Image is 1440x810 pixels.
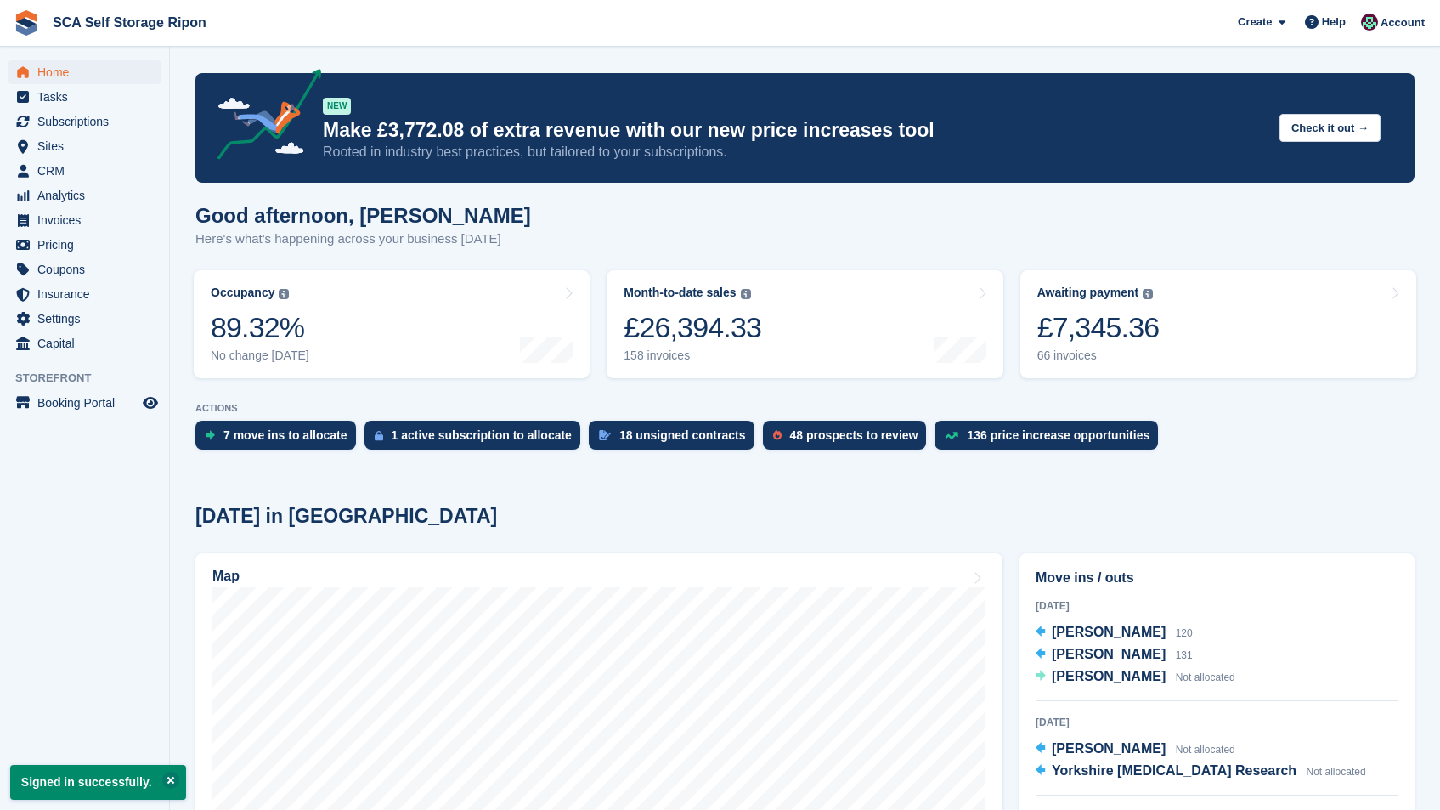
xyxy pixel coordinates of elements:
span: Capital [37,331,139,355]
span: Account [1381,14,1425,31]
a: Occupancy 89.32% No change [DATE] [194,270,590,378]
a: menu [8,60,161,84]
span: 131 [1176,649,1193,661]
span: 120 [1176,627,1193,639]
h2: Map [212,569,240,584]
a: menu [8,233,161,257]
a: menu [8,184,161,207]
div: 158 invoices [624,348,761,363]
img: prospect-51fa495bee0391a8d652442698ab0144808aea92771e9ea1ae160a38d050c398.svg [773,430,782,440]
span: Help [1322,14,1346,31]
a: Yorkshire [MEDICAL_DATA] Research Not allocated [1036,761,1366,783]
a: menu [8,282,161,306]
span: Tasks [37,85,139,109]
a: 18 unsigned contracts [589,421,763,458]
a: menu [8,208,161,232]
img: icon-info-grey-7440780725fd019a000dd9b08b2336e03edf1995a4989e88bcd33f0948082b44.svg [279,289,289,299]
span: Insurance [37,282,139,306]
a: menu [8,110,161,133]
h2: [DATE] in [GEOGRAPHIC_DATA] [195,505,497,528]
p: Signed in successfully. [10,765,186,800]
div: [DATE] [1036,598,1398,614]
h2: Move ins / outs [1036,568,1398,588]
div: Awaiting payment [1037,286,1139,300]
span: Not allocated [1176,744,1235,756]
span: Create [1238,14,1272,31]
div: NEW [323,98,351,115]
a: 7 move ins to allocate [195,421,364,458]
span: Analytics [37,184,139,207]
span: CRM [37,159,139,183]
img: move_ins_to_allocate_icon-fdf77a2bb77ea45bf5b3d319d69a93e2d87916cf1d5bf7949dd705db3b84f3ca.svg [206,430,215,440]
a: SCA Self Storage Ripon [46,8,213,37]
img: active_subscription_to_allocate_icon-d502201f5373d7db506a760aba3b589e785aa758c864c3986d89f69b8ff3... [375,430,383,441]
img: price-adjustments-announcement-icon-8257ccfd72463d97f412b2fc003d46551f7dbcb40ab6d574587a9cd5c0d94... [203,69,322,166]
a: menu [8,258,161,281]
div: 66 invoices [1037,348,1160,363]
div: 1 active subscription to allocate [392,428,572,442]
span: Booking Portal [37,391,139,415]
p: Make £3,772.08 of extra revenue with our new price increases tool [323,118,1266,143]
img: contract_signature_icon-13c848040528278c33f63329250d36e43548de30e8caae1d1a13099fd9432cc5.svg [599,430,611,440]
a: [PERSON_NAME] Not allocated [1036,666,1235,688]
span: Pricing [37,233,139,257]
a: Preview store [140,393,161,413]
a: 136 price increase opportunities [935,421,1166,458]
a: menu [8,134,161,158]
a: menu [8,307,161,331]
div: 89.32% [211,310,309,345]
a: menu [8,391,161,415]
div: 48 prospects to review [790,428,918,442]
span: Subscriptions [37,110,139,133]
span: [PERSON_NAME] [1052,741,1166,756]
img: icon-info-grey-7440780725fd019a000dd9b08b2336e03edf1995a4989e88bcd33f0948082b44.svg [741,289,751,299]
a: menu [8,159,161,183]
span: Sites [37,134,139,158]
div: 136 price increase opportunities [967,428,1149,442]
p: Here's what's happening across your business [DATE] [195,229,531,249]
a: [PERSON_NAME] Not allocated [1036,739,1235,761]
div: No change [DATE] [211,348,309,363]
span: Settings [37,307,139,331]
span: Storefront [15,370,169,387]
a: 1 active subscription to allocate [364,421,589,458]
a: Month-to-date sales £26,394.33 158 invoices [607,270,1002,378]
h1: Good afternoon, [PERSON_NAME] [195,204,531,227]
a: [PERSON_NAME] 131 [1036,644,1193,666]
div: [DATE] [1036,715,1398,730]
div: Occupancy [211,286,274,300]
div: £26,394.33 [624,310,761,345]
img: Sam Chapman [1361,14,1378,31]
button: Check it out → [1279,114,1381,142]
span: Home [37,60,139,84]
span: [PERSON_NAME] [1052,647,1166,661]
span: Not allocated [1176,671,1235,683]
p: ACTIONS [195,403,1415,414]
a: 48 prospects to review [763,421,935,458]
img: price_increase_opportunities-93ffe204e8149a01c8c9dc8f82e8f89637d9d84a8eef4429ea346261dce0b2c0.svg [945,432,958,439]
a: [PERSON_NAME] 120 [1036,622,1193,644]
a: Awaiting payment £7,345.36 66 invoices [1020,270,1416,378]
span: Not allocated [1307,766,1366,778]
img: icon-info-grey-7440780725fd019a000dd9b08b2336e03edf1995a4989e88bcd33f0948082b44.svg [1143,289,1153,299]
span: [PERSON_NAME] [1052,669,1166,683]
img: stora-icon-8386f47178a22dfd0bd8f6a31ec36ba5ce8667c1dd55bd0f319d3a0aa187defe.svg [14,10,39,36]
a: menu [8,331,161,355]
span: Invoices [37,208,139,232]
span: [PERSON_NAME] [1052,625,1166,639]
span: Coupons [37,258,139,281]
p: Rooted in industry best practices, but tailored to your subscriptions. [323,143,1266,161]
span: Yorkshire [MEDICAL_DATA] Research [1052,763,1296,778]
div: Month-to-date sales [624,286,736,300]
div: £7,345.36 [1037,310,1160,345]
div: 18 unsigned contracts [619,428,746,442]
div: 7 move ins to allocate [223,428,347,442]
a: menu [8,85,161,109]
